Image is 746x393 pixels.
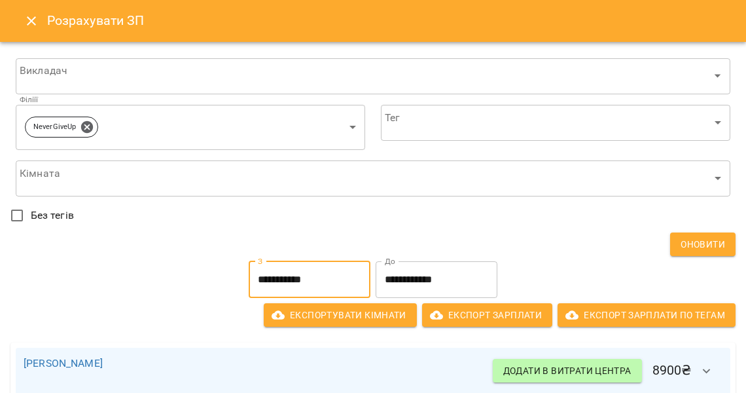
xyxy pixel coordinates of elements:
button: Експорт Зарплати по тегам [558,303,736,327]
span: Додати в витрати центра [503,363,631,379]
div: ​ [16,58,730,94]
div: NeverGiveUp [16,105,365,150]
div: ​ [16,160,730,197]
button: Оновити [670,233,736,256]
button: Експорт Зарплати [422,303,552,327]
a: [PERSON_NAME] [24,357,103,369]
span: Експортувати кімнати [274,307,406,323]
span: Без тегів [31,208,74,223]
h6: 8900 ₴ [493,356,722,387]
span: Експорт Зарплати [433,307,542,323]
button: Close [16,5,47,37]
p: NeverGiveUp [33,122,76,133]
span: Експорт Зарплати по тегам [568,307,725,323]
button: Експортувати кімнати [264,303,417,327]
div: ​ [381,105,730,141]
h6: Розрахувати ЗП [47,10,730,31]
span: Оновити [681,236,725,252]
button: Додати в витрати центра [493,359,642,383]
div: NeverGiveUp [25,117,98,138]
